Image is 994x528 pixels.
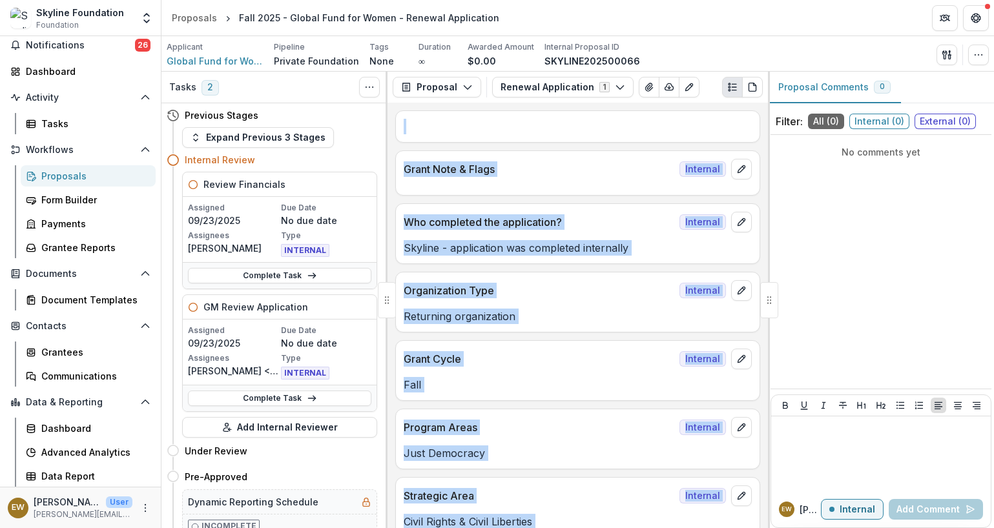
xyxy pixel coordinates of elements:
p: [PERSON_NAME] [34,495,101,509]
button: Open Activity [5,87,156,108]
div: Eddie Whitfield [12,503,25,512]
span: External ( 0 ) [915,114,976,129]
button: Renewal Application1 [492,77,634,97]
button: Heading 1 [854,398,869,413]
button: Align Left [931,398,946,413]
nav: breadcrumb [167,8,504,27]
p: Grant Cycle [404,351,674,367]
span: Contacts [26,321,135,332]
p: Awarded Amount [468,41,534,53]
button: edit [731,159,752,179]
div: Dashboard [26,65,145,78]
button: Align Center [950,398,966,413]
p: Internal Proposal ID [544,41,619,53]
button: Notifications26 [5,35,156,56]
p: Private Foundation [274,54,359,68]
p: Pipeline [274,41,305,53]
p: Program Areas [404,420,674,435]
button: Add Comment [889,499,983,520]
h4: Previous Stages [185,108,258,122]
button: Italicize [816,398,831,413]
p: [PERSON_NAME] <[PERSON_NAME][EMAIL_ADDRESS][DOMAIN_NAME]> [188,364,278,378]
span: INTERNAL [281,367,329,380]
a: Communications [21,365,156,387]
button: edit [731,349,752,369]
span: Activity [26,92,135,103]
button: View Attached Files [639,77,659,97]
h4: Under Review [185,444,247,458]
p: Assigned [188,325,278,336]
button: Proposal [393,77,481,97]
p: ∞ [419,54,425,68]
span: 2 [202,80,219,96]
div: Tasks [41,117,145,130]
p: 09/23/2025 [188,214,278,227]
h4: Pre-Approved [185,470,247,483]
p: No comments yet [776,145,986,159]
div: Skyline Foundation [36,6,124,19]
button: Open Documents [5,263,156,284]
div: Proposals [172,11,217,25]
p: Due Date [281,325,371,336]
button: edit [731,280,752,301]
p: Fall [404,377,752,392]
div: Dashboard [41,421,145,435]
button: Get Help [963,5,989,31]
p: Assigned [188,202,278,214]
h5: Dynamic Reporting Schedule [188,495,318,509]
div: Payments [41,217,145,230]
span: Documents [26,269,135,279]
button: More [138,500,153,516]
a: Proposals [21,165,156,187]
span: Foundation [36,19,79,31]
div: Grantees [41,345,145,359]
button: edit [731,417,752,438]
div: Communications [41,369,145,383]
button: Heading 2 [873,398,889,413]
p: None [369,54,394,68]
p: Internal [840,504,875,515]
button: Bullet List [893,398,908,413]
p: Due Date [281,202,371,214]
button: Bold [778,398,793,413]
p: [PERSON_NAME][EMAIL_ADDRESS][DOMAIN_NAME] [34,509,132,520]
a: Proposals [167,8,222,27]
p: Applicant [167,41,203,53]
p: Grant Note & Flags [404,161,674,177]
p: Just Democracy [404,445,752,461]
h5: GM Review Application [203,300,308,314]
p: Assignees [188,352,278,364]
a: Grantee Reports [21,237,156,258]
span: Internal [679,214,726,230]
span: Internal [679,351,726,367]
button: Align Right [969,398,984,413]
button: edit [731,485,752,506]
p: Tags [369,41,389,53]
button: Edit as form [679,77,699,97]
button: Strike [835,398,851,413]
span: Global Fund for Women Inc. [167,54,264,68]
span: Workflows [26,145,135,156]
p: Filter: [776,114,803,129]
a: Advanced Analytics [21,442,156,463]
a: Form Builder [21,189,156,210]
p: Assignees [188,230,278,241]
button: edit [731,212,752,232]
p: Skyline - application was completed internally [404,240,752,256]
a: Complete Task [188,391,371,406]
span: Notifications [26,40,135,51]
button: Internal [821,499,884,520]
span: 0 [880,82,885,91]
p: No due date [281,336,371,350]
div: Document Templates [41,293,145,307]
p: Organization Type [404,283,674,298]
p: Type [281,230,371,241]
p: Returning organization [404,309,752,324]
p: 09/23/2025 [188,336,278,350]
p: [PERSON_NAME] [800,503,821,516]
span: Internal [679,161,726,177]
div: Data Report [41,469,145,483]
p: Duration [419,41,451,53]
p: Type [281,352,371,364]
span: INTERNAL [281,244,329,257]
